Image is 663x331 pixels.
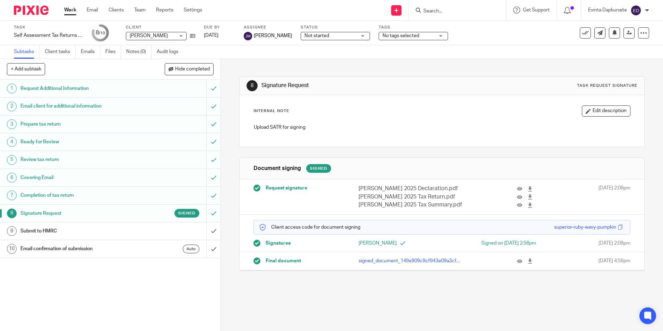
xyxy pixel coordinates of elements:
div: 1 [7,84,17,93]
span: Hide completed [175,67,210,72]
p: [PERSON_NAME] 2025 Tax Summary.pdf [359,201,463,209]
label: Task [14,25,83,30]
span: Signatures [266,240,291,247]
div: 2 [7,102,17,111]
h1: Ready for Review [20,137,140,147]
label: Tags [379,25,448,30]
label: Status [301,25,370,30]
span: [PERSON_NAME] [130,33,168,38]
h1: Document signing [253,165,301,172]
div: Self Assessment Tax Returns - BOOKKEEPING CLIENTS [14,32,83,39]
div: Signed [306,164,331,173]
div: 8 [7,209,17,218]
h1: Prepare tax return [20,119,140,129]
span: Get Support [523,8,550,12]
span: Signed [178,210,196,216]
span: [PERSON_NAME] [254,32,292,39]
p: [PERSON_NAME] 2025 Declaration.pdf [359,185,463,193]
span: Not started [304,33,329,38]
span: [DATE] 4:56pm [599,257,630,264]
span: Request signature [266,185,307,192]
a: Team [134,7,146,14]
p: signed_document_149e909c9cf943e09a3cf97e04a69f2b.pdf [359,257,463,264]
img: svg%3E [630,5,642,16]
span: No tags selected [382,33,419,38]
div: 3 [7,119,17,129]
div: 5 [7,155,17,165]
p: [PERSON_NAME] [359,240,442,247]
p: Client access code for document signing [259,224,360,231]
span: [DATE] [204,33,218,38]
div: Auto [183,245,199,253]
span: [DATE] 2:08pm [599,185,630,209]
h1: Review tax return [20,154,140,165]
div: Task request signature [577,83,637,88]
h1: Submit to HMRC [20,226,140,236]
div: 8 [96,29,105,37]
a: Reports [156,7,173,14]
div: 8 [247,80,258,91]
a: Clients [109,7,124,14]
div: 10 [7,244,17,254]
h1: Email client for additional information [20,101,140,111]
p: [PERSON_NAME] 2025 Tax Return.pdf [359,193,463,201]
a: Client tasks [45,45,76,59]
label: Client [126,25,195,30]
span: [DATE] 2:08pm [599,240,630,247]
button: Hide completed [165,63,214,75]
button: + Add subtask [7,63,45,75]
a: Emails [81,45,100,59]
p: Evinta Dapkunaite [588,7,627,14]
img: Pixie [14,6,49,15]
h1: Request Additional Information [20,83,140,94]
a: Audit logs [157,45,183,59]
h1: Completion of tax return [20,190,140,201]
button: Edit description [582,105,630,117]
a: Files [105,45,121,59]
a: Notes (0) [126,45,152,59]
h1: Signature Request [20,208,140,219]
small: /10 [99,31,105,35]
a: Email [87,7,98,14]
div: 7 [7,190,17,200]
div: 6 [7,173,17,183]
div: 9 [7,226,17,236]
a: Settings [184,7,202,14]
input: Search [423,8,485,15]
a: Subtasks [14,45,40,59]
h1: Email confirmation of submission [20,244,140,254]
h1: Signature Request [261,82,457,89]
div: 4 [7,137,17,147]
a: Work [64,7,76,14]
div: Signed on [DATE] 2:58pm [453,240,536,247]
img: svg%3E [244,32,252,40]
label: Due by [204,25,235,30]
label: Assignee [244,25,292,30]
div: superior-ruby-wavy-pumpkin [554,224,616,231]
p: Upload SATR for signing [254,124,630,131]
p: Internal Note [253,108,289,114]
span: Final document [266,257,301,264]
h1: Covering Email [20,172,140,183]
